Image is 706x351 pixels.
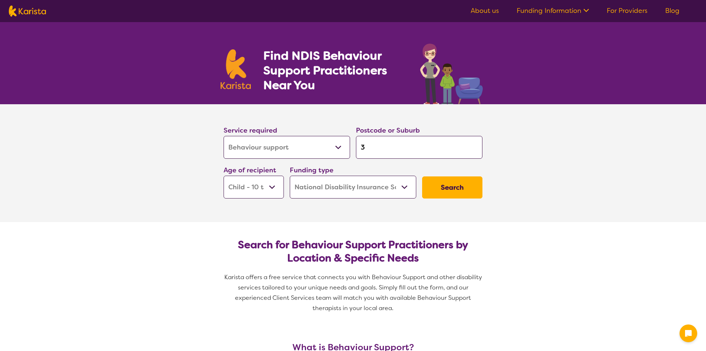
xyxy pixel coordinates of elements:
img: Karista logo [9,6,46,17]
input: Type [356,136,482,159]
h2: Search for Behaviour Support Practitioners by Location & Specific Needs [229,238,477,265]
label: Service required [224,126,277,135]
label: Funding type [290,166,334,175]
button: Search [422,176,482,199]
label: Postcode or Suburb [356,126,420,135]
h1: Find NDIS Behaviour Support Practitioners Near You [263,48,406,92]
a: Blog [665,6,680,15]
img: behaviour-support [418,40,485,104]
a: Funding Information [517,6,589,15]
p: Karista offers a free service that connects you with Behaviour Support and other disability servi... [221,272,485,313]
a: About us [471,6,499,15]
a: For Providers [607,6,648,15]
label: Age of recipient [224,166,276,175]
img: Karista logo [221,49,251,89]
